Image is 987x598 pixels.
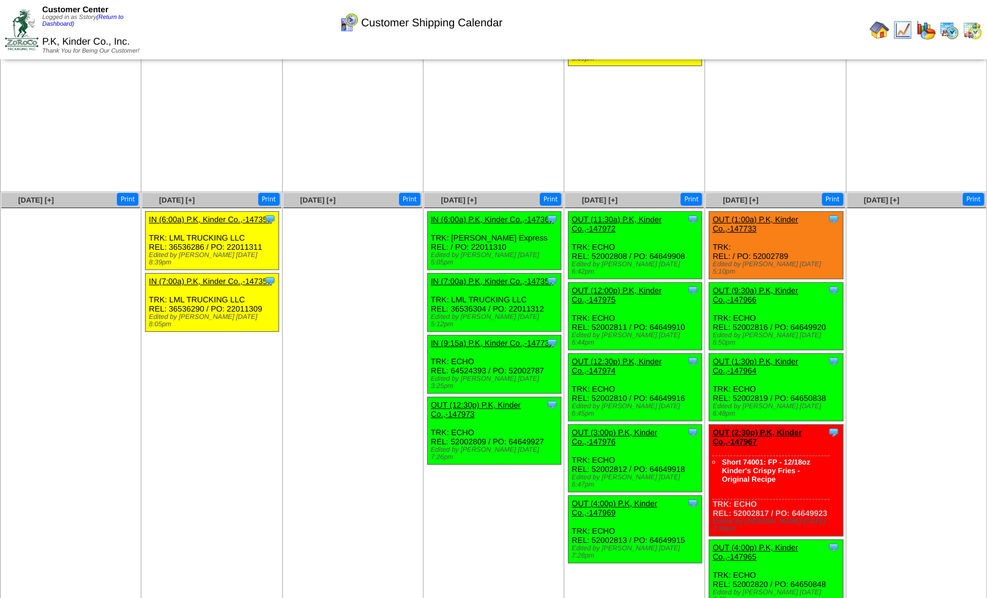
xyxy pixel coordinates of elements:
[42,48,140,54] span: Thank You for Being Our Customer!
[568,496,702,563] div: TRK: ECHO REL: 52002813 / PO: 64649915
[361,17,502,29] span: Customer Shipping Calendar
[893,20,912,40] img: line_graph.gif
[963,193,984,206] button: Print
[680,193,702,206] button: Print
[264,275,276,287] img: Tooltip
[149,215,272,224] a: IN (6:00a) P.K, Kinder Co.,-147355
[712,518,842,533] div: Edited by [PERSON_NAME] [DATE] 7:20pm
[572,545,701,559] div: Edited by [PERSON_NAME] [DATE] 7:28pm
[827,541,840,553] img: Tooltip
[431,277,554,286] a: IN (7:00a) P.K, Kinder Co.,-147357
[709,283,843,350] div: TRK: ECHO REL: 52002816 / PO: 64649920
[399,193,420,206] button: Print
[258,193,280,206] button: Print
[827,284,840,296] img: Tooltip
[441,196,477,204] a: [DATE] [+]
[709,212,843,279] div: TRK: REL: / PO: 52002789
[546,213,558,225] img: Tooltip
[149,313,278,328] div: Edited by [PERSON_NAME] [DATE] 8:05pm
[431,375,561,390] div: Edited by [PERSON_NAME] [DATE] 3:25pm
[546,398,558,411] img: Tooltip
[568,283,702,350] div: TRK: ECHO REL: 52002811 / PO: 64649910
[431,338,554,348] a: IN (9:15a) P.K, Kinder Co.,-147732
[572,215,661,233] a: OUT (11:30a) P.K, Kinder Co.,-147972
[159,196,195,204] a: [DATE] [+]
[540,193,561,206] button: Print
[712,403,842,417] div: Edited by [PERSON_NAME] [DATE] 6:48pm
[712,543,798,561] a: OUT (4:00p) P.K, Kinder Co.,-147965
[568,212,702,279] div: TRK: ECHO REL: 52002808 / PO: 64649908
[822,193,843,206] button: Print
[146,212,279,270] div: TRK: LML TRUCKING LLC REL: 36536286 / PO: 22011311
[431,446,561,461] div: Edited by [PERSON_NAME] [DATE] 7:26pm
[427,212,561,270] div: TRK: [PERSON_NAME] Express REL: / PO: 22011310
[916,20,936,40] img: graph.gif
[339,13,359,32] img: calendarcustomer.gif
[568,425,702,492] div: TRK: ECHO REL: 52002812 / PO: 64649918
[963,20,982,40] img: calendarinout.gif
[568,354,702,421] div: TRK: ECHO REL: 52002810 / PO: 64649916
[300,196,335,204] a: [DATE] [+]
[42,14,124,28] span: Logged in as Sstory
[582,196,617,204] a: [DATE] [+]
[546,337,558,349] img: Tooltip
[572,499,657,517] a: OUT (4:00p) P.K, Kinder Co.,-147969
[546,275,558,287] img: Tooltip
[431,400,521,419] a: OUT (12:30p) P.K, Kinder Co.,-147973
[146,274,279,332] div: TRK: LML TRUCKING LLC REL: 36536290 / PO: 22011309
[723,196,758,204] a: [DATE] [+]
[687,497,699,509] img: Tooltip
[572,261,701,275] div: Edited by [PERSON_NAME] [DATE] 6:42pm
[712,428,802,446] a: OUT (2:30p) P.K, Kinder Co.,-147967
[712,332,842,346] div: Edited by [PERSON_NAME] [DATE] 6:50pm
[42,5,108,14] span: Customer Center
[149,277,272,286] a: IN (7:00a) P.K, Kinder Co.,-147356
[572,332,701,346] div: Edited by [PERSON_NAME] [DATE] 6:44pm
[572,474,701,488] div: Edited by [PERSON_NAME] [DATE] 6:47pm
[5,9,39,50] img: ZoRoCo_Logo(Green%26Foil)%20jpg.webp
[687,213,699,225] img: Tooltip
[687,284,699,296] img: Tooltip
[827,355,840,367] img: Tooltip
[709,354,843,421] div: TRK: ECHO REL: 52002819 / PO: 64650838
[721,458,810,484] a: Short 74001: FP - 12/18oz Kinder's Crispy Fries - Original Recipe
[712,357,798,375] a: OUT (1:30p) P.K, Kinder Co.,-147964
[431,215,554,224] a: IN (6:00a) P.K, Kinder Co.,-147360
[712,261,842,275] div: Edited by [PERSON_NAME] [DATE] 5:10pm
[712,286,798,304] a: OUT (9:30a) P.K, Kinder Co.,-147966
[827,426,840,438] img: Tooltip
[687,355,699,367] img: Tooltip
[870,20,889,40] img: home.gif
[427,335,561,394] div: TRK: ECHO REL: 64524393 / PO: 52002787
[427,274,561,332] div: TRK: LML TRUCKING LLC REL: 36536304 / PO: 22011312
[572,428,657,446] a: OUT (3:00p) P.K, Kinder Co.,-147976
[572,403,701,417] div: Edited by [PERSON_NAME] [DATE] 6:45pm
[863,196,899,204] a: [DATE] [+]
[42,37,130,47] span: P.K, Kinder Co., Inc.
[572,357,661,375] a: OUT (12:30p) P.K, Kinder Co.,-147974
[117,193,138,206] button: Print
[712,215,798,233] a: OUT (1:00a) P.K, Kinder Co.,-147733
[687,426,699,438] img: Tooltip
[709,425,843,536] div: TRK: ECHO REL: 52002817 / PO: 64649923
[431,313,561,328] div: Edited by [PERSON_NAME] [DATE] 5:12pm
[427,397,561,465] div: TRK: ECHO REL: 52002809 / PO: 64649927
[264,213,276,225] img: Tooltip
[149,252,278,266] div: Edited by [PERSON_NAME] [DATE] 8:39pm
[939,20,959,40] img: calendarprod.gif
[431,252,561,266] div: Edited by [PERSON_NAME] [DATE] 5:05pm
[827,213,840,225] img: Tooltip
[42,14,124,28] a: (Return to Dashboard)
[18,196,54,204] a: [DATE] [+]
[572,286,661,304] a: OUT (12:00p) P.K, Kinder Co.,-147975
